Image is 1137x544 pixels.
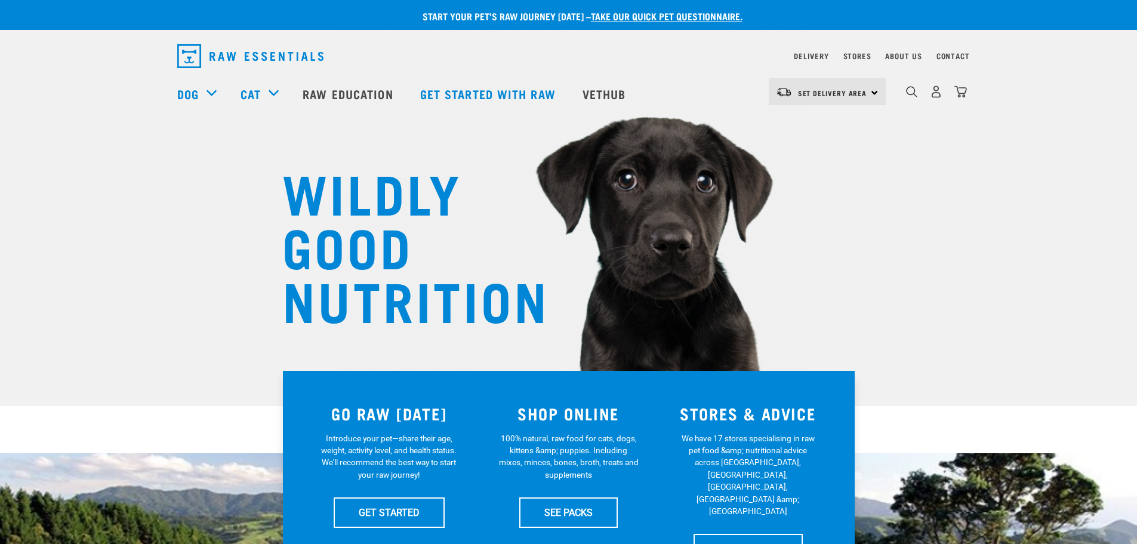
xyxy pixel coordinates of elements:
[665,404,831,423] h3: STORES & ADVICE
[843,54,871,58] a: Stores
[168,39,970,73] nav: dropdown navigation
[498,432,639,481] p: 100% natural, raw food for cats, dogs, kittens &amp; puppies. Including mixes, minces, bones, bro...
[798,91,867,95] span: Set Delivery Area
[776,87,792,97] img: van-moving.png
[291,70,408,118] a: Raw Education
[307,404,472,423] h3: GO RAW [DATE]
[885,54,922,58] a: About Us
[334,497,445,527] a: GET STARTED
[954,85,967,98] img: home-icon@2x.png
[678,432,818,518] p: We have 17 stores specialising in raw pet food &amp; nutritional advice across [GEOGRAPHIC_DATA],...
[936,54,970,58] a: Contact
[591,13,742,19] a: take our quick pet questionnaire.
[906,86,917,97] img: home-icon-1@2x.png
[408,70,571,118] a: Get started with Raw
[282,164,521,325] h1: WILDLY GOOD NUTRITION
[571,70,641,118] a: Vethub
[794,54,828,58] a: Delivery
[519,497,618,527] a: SEE PACKS
[177,44,323,68] img: Raw Essentials Logo
[486,404,651,423] h3: SHOP ONLINE
[241,85,261,103] a: Cat
[930,85,942,98] img: user.png
[177,85,199,103] a: Dog
[319,432,459,481] p: Introduce your pet—share their age, weight, activity level, and health status. We'll recommend th...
